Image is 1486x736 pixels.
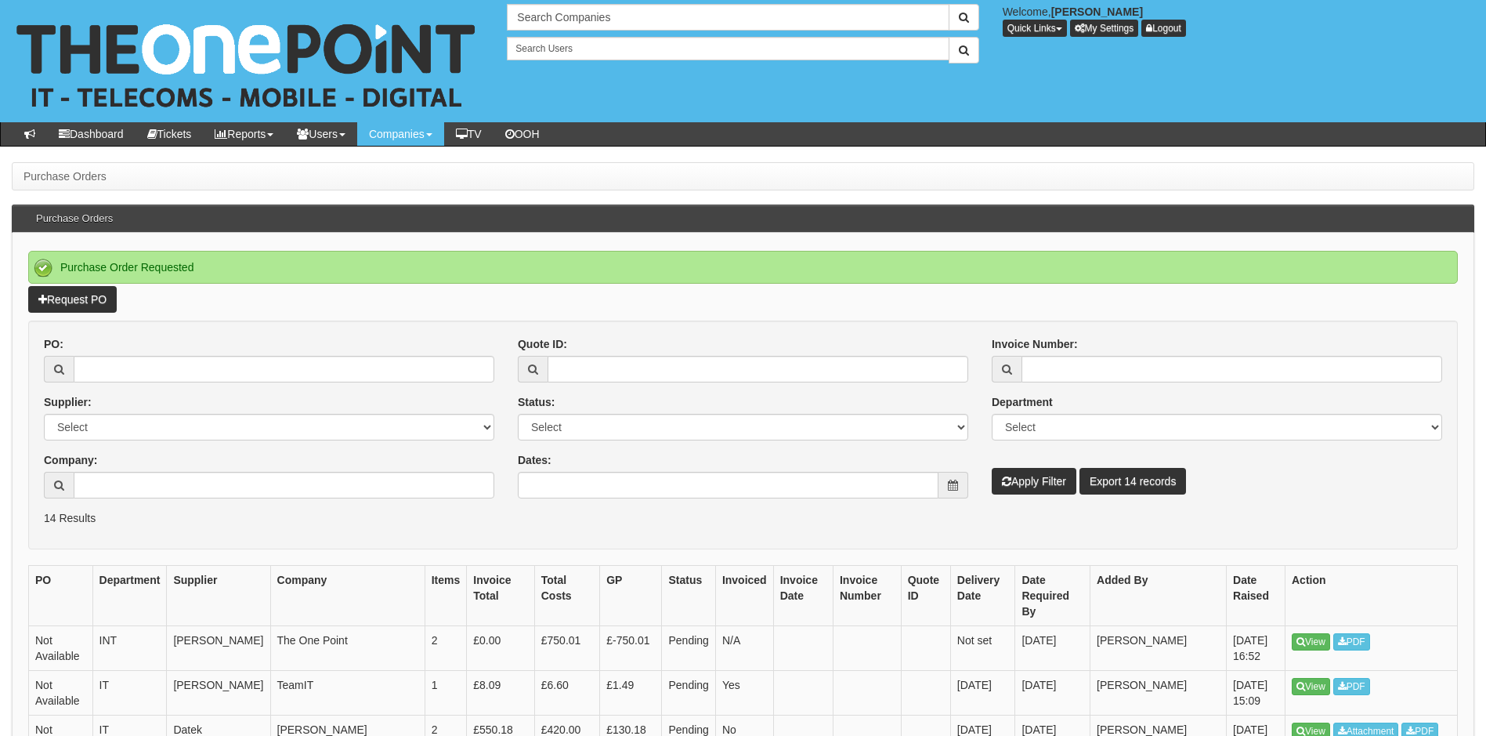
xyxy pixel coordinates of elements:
[833,566,901,626] th: Invoice Number
[467,626,534,671] td: £0.00
[773,566,833,626] th: Invoice Date
[1090,626,1227,671] td: [PERSON_NAME]
[1070,20,1139,37] a: My Settings
[1003,20,1067,37] button: Quick Links
[167,671,270,716] td: [PERSON_NAME]
[518,394,555,410] label: Status:
[425,671,467,716] td: 1
[1090,566,1227,626] th: Added By
[1051,5,1143,18] b: [PERSON_NAME]
[29,671,93,716] td: Not Available
[270,671,425,716] td: TeamIT
[715,626,773,671] td: N/A
[534,566,599,626] th: Total Costs
[715,671,773,716] td: Yes
[950,566,1015,626] th: Delivery Date
[1015,671,1090,716] td: [DATE]
[44,394,92,410] label: Supplier:
[28,205,121,232] h3: Purchase Orders
[950,671,1015,716] td: [DATE]
[991,4,1486,37] div: Welcome,
[425,566,467,626] th: Items
[1333,633,1370,651] a: PDF
[518,452,551,468] label: Dates:
[28,286,117,313] a: Request PO
[24,169,107,184] li: Purchase Orders
[494,122,551,146] a: OOH
[1141,20,1186,37] a: Logout
[1333,678,1370,695] a: PDF
[1292,633,1330,651] a: View
[992,336,1078,352] label: Invoice Number:
[662,626,715,671] td: Pending
[600,626,662,671] td: £-750.01
[285,122,357,146] a: Users
[1015,566,1090,626] th: Date Required By
[167,566,270,626] th: Supplier
[29,626,93,671] td: Not Available
[92,671,167,716] td: IT
[518,336,567,352] label: Quote ID:
[1015,626,1090,671] td: [DATE]
[444,122,494,146] a: TV
[28,251,1458,284] div: Purchase Order Requested
[29,566,93,626] th: PO
[1227,626,1285,671] td: [DATE] 16:52
[901,566,950,626] th: Quote ID
[662,671,715,716] td: Pending
[47,122,136,146] a: Dashboard
[600,671,662,716] td: £1.49
[507,37,949,60] input: Search Users
[203,122,285,146] a: Reports
[44,452,97,468] label: Company:
[357,122,444,146] a: Companies
[507,4,949,31] input: Search Companies
[425,626,467,671] td: 2
[1285,566,1458,626] th: Action
[1227,566,1285,626] th: Date Raised
[992,394,1053,410] label: Department
[136,122,204,146] a: Tickets
[44,336,63,352] label: PO:
[600,566,662,626] th: GP
[1292,678,1330,695] a: View
[1079,468,1187,495] a: Export 14 records
[167,626,270,671] td: [PERSON_NAME]
[534,626,599,671] td: £750.01
[662,566,715,626] th: Status
[715,566,773,626] th: Invoiced
[534,671,599,716] td: £6.60
[1090,671,1227,716] td: [PERSON_NAME]
[92,626,167,671] td: INT
[92,566,167,626] th: Department
[467,671,534,716] td: £8.09
[992,468,1076,495] button: Apply Filter
[270,626,425,671] td: The One Point
[467,566,534,626] th: Invoice Total
[44,510,1442,526] p: 14 Results
[1227,671,1285,716] td: [DATE] 15:09
[270,566,425,626] th: Company
[950,626,1015,671] td: Not set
